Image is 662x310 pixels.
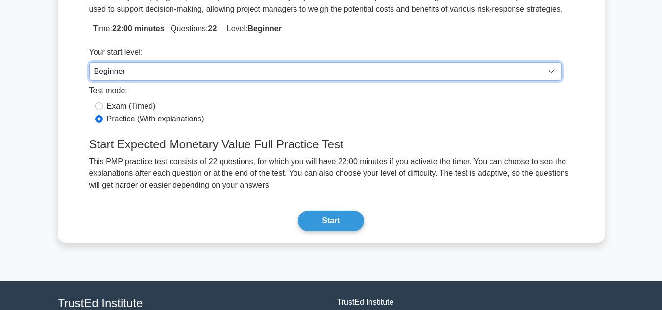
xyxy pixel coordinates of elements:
[223,24,282,33] span: Level:
[107,113,204,125] label: Practice (With explanations)
[83,156,579,191] p: This PMP practice test consists of 22 questions, for which you will have 22:00 minutes if you act...
[83,138,579,152] h4: Start Expected Monetary Value Full Practice Test
[89,85,562,100] div: Test mode:
[298,211,364,231] button: Start
[248,24,282,33] strong: Beginner
[89,47,562,62] div: Your start level:
[107,100,156,112] label: Exam (Timed)
[112,24,165,33] strong: 22:00 minutes
[89,23,573,35] p: Time:
[167,24,217,33] span: Questions:
[208,24,217,33] strong: 22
